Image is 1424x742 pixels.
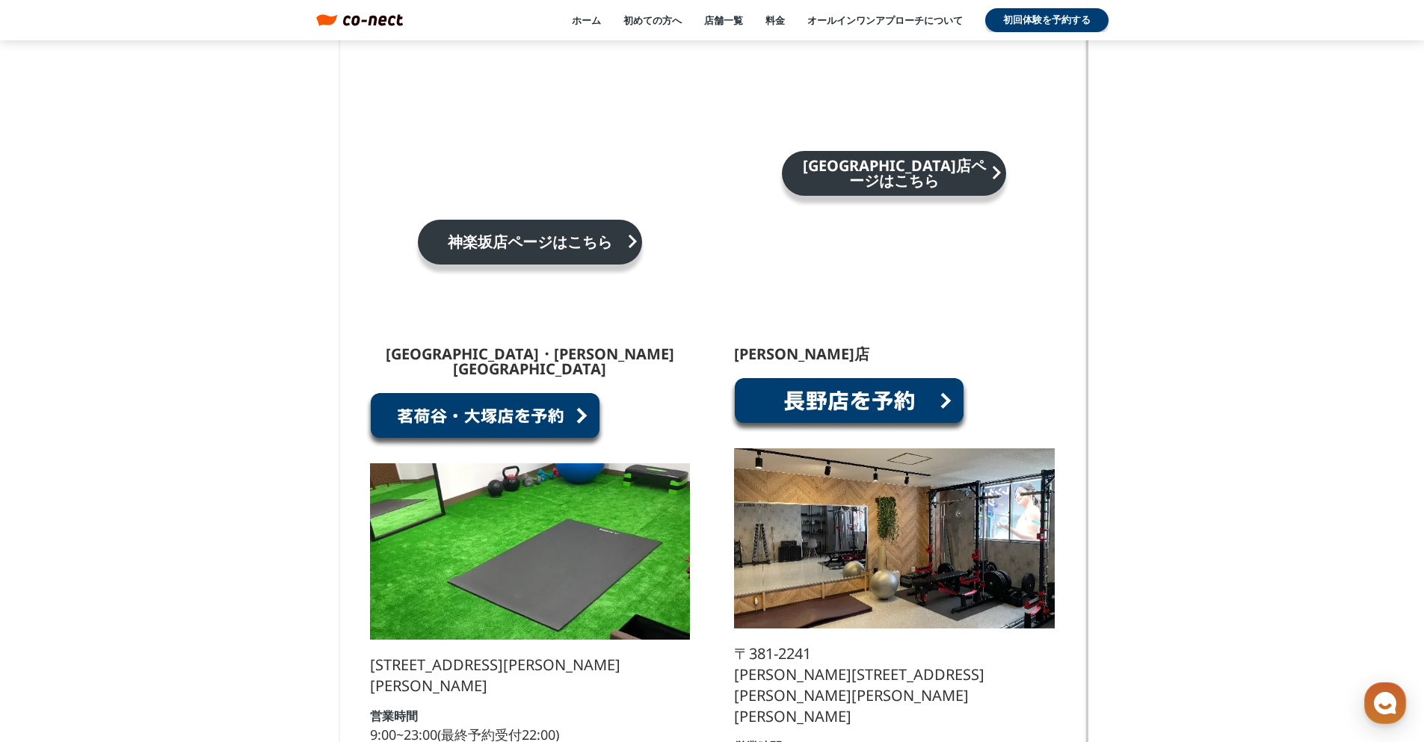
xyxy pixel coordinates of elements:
[987,160,1006,185] i: keyboard_arrow_right
[193,474,287,511] a: 設定
[4,474,99,511] a: ホーム
[807,13,963,27] a: オールインワンアプローチについて
[38,496,65,508] span: ホーム
[418,220,642,265] a: 神楽坂店ページはこちらkeyboard_arrow_right
[231,496,249,508] span: 設定
[623,229,642,254] i: keyboard_arrow_right
[797,158,991,188] p: [GEOGRAPHIC_DATA]店ページはこちら
[370,347,690,377] p: [GEOGRAPHIC_DATA]・[PERSON_NAME][GEOGRAPHIC_DATA]
[782,151,1006,196] a: [GEOGRAPHIC_DATA]店ページはこちらkeyboard_arrow_right
[985,8,1109,32] a: 初回体験を予約する
[734,643,1054,727] p: 〒381-2241 [PERSON_NAME][STREET_ADDRESS][PERSON_NAME][PERSON_NAME][PERSON_NAME]
[623,13,682,27] a: 初めての方へ
[765,13,785,27] a: 料金
[370,655,690,696] p: [STREET_ADDRESS][PERSON_NAME][PERSON_NAME]
[734,347,869,362] p: [PERSON_NAME]店
[370,710,418,722] p: 営業時間
[99,474,193,511] a: チャット
[704,13,743,27] a: 店舗一覧
[572,13,601,27] a: ホーム
[370,728,559,741] p: 9:00~23:00(最終予約受付22:00)
[433,235,627,250] p: 神楽坂店ページはこちら
[128,497,164,509] span: チャット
